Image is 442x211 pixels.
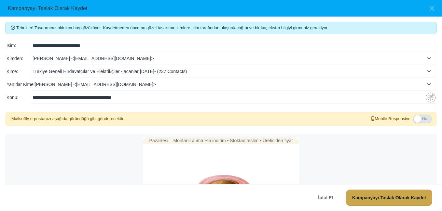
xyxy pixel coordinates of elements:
span: Yusuf Kenan Kurt <y.kenankurt@standart-roll.com> [33,53,435,64]
div: Mailsoftly e-postanızı aşağıda göründüğü gibi gönderecektir. [10,116,124,122]
div: Kime: [7,68,31,75]
div: Tebrikler! Tasarımınız oldukça hoş gözüküyor. Kaydetmeden önce bu güzel tasarımın kimlere, kim ta... [5,22,437,34]
span: Mobile Responsive [371,116,410,122]
div: Konu: [7,94,31,101]
span: Türkiye Geneli Hırdavatçılar ve Elektrikçiler - acanlar 16.08.2025- (237 Contacts) [33,66,435,77]
span: Yusuf Kenan Kurt <y.kenankurt@standart-roll.com> [35,81,424,88]
div: Kimden: [7,55,31,62]
span: Yusuf Kenan Kurt <y.kenankurt@standart-roll.com> [35,79,436,90]
span: Yusuf Kenan Kurt <y.kenankurt@standart-roll.com> [33,55,424,62]
div: Yanıtlar Kime: [7,81,33,88]
h6: Kampanyayı Taslak Olarak Kaydet [8,5,87,11]
button: İptal Et [312,191,339,205]
a: Kampanyayı Taslak Olarak Kaydet [346,190,432,206]
div: İsim: [7,42,31,49]
td: Pazartesi – Montanlı alıma %5 indirim • Stoktan teslim • Üreticiden fiyat [143,137,299,144]
span: Türkiye Geneli Hırdavatçılar ve Elektrikçiler - acanlar 16.08.2025- (237 Contacts) [33,68,424,75]
img: Insert Variable [426,93,435,103]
